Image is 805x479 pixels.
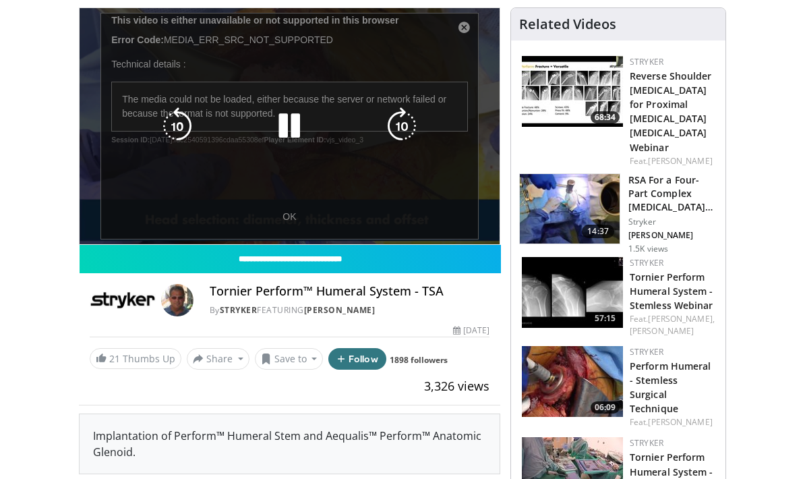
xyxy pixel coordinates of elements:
[630,313,715,337] div: Feat.
[628,230,717,241] p: [PERSON_NAME]
[522,346,623,417] a: 06:09
[648,416,712,428] a: [PERSON_NAME]
[628,244,668,254] p: 1.5K views
[630,155,715,167] div: Feat.
[630,360,711,415] a: Perform Humeral - Stemless Surgical Technique
[328,348,386,370] button: Follow
[591,312,620,325] span: 57:15
[630,416,715,428] div: Feat.
[520,174,620,244] img: df0f1406-0bb0-472e-a021-c1964535cf7e.150x105_q85_crop-smart_upscale.jpg
[109,352,120,365] span: 21
[630,325,694,337] a: [PERSON_NAME]
[80,8,500,244] video-js: Video Player
[630,437,663,449] a: Stryker
[648,155,712,167] a: [PERSON_NAME]
[210,304,489,316] div: By FEATURING
[255,348,324,370] button: Save to
[187,348,249,370] button: Share
[304,304,376,316] a: [PERSON_NAME]
[453,325,489,337] div: [DATE]
[630,346,663,358] a: Stryker
[522,257,623,328] a: 57:15
[390,354,448,366] a: 1898 followers
[630,56,663,67] a: Stryker
[522,56,623,127] img: 5590996b-cb48-4399-9e45-1e14765bb8fc.150x105_q85_crop-smart_upscale.jpg
[519,16,616,32] h4: Related Videos
[522,346,623,417] img: fd96287c-ce25-45fb-ab34-2dcfaf53e3ee.150x105_q85_crop-smart_upscale.jpg
[519,173,717,254] a: 14:37 RSA For a Four-Part Complex [MEDICAL_DATA] Utilizing Torn… Stryker [PERSON_NAME] 1.5K views
[630,271,713,312] a: Tornier Perform Humeral System - Stemless Webinar
[220,304,258,316] a: Stryker
[210,284,489,299] h4: Tornier Perform™ Humeral System - TSA
[628,217,717,227] p: Stryker
[161,284,193,316] img: Avatar
[424,378,489,394] span: 3,326 views
[80,414,500,474] div: Implantation of Perform™ Humeral Stem and Aequalis™ Perform™ Anatomic Glenoid.
[630,257,663,269] a: Stryker
[591,401,620,414] span: 06:09
[522,56,623,127] a: 68:34
[90,348,181,369] a: 21 Thumbs Up
[90,284,156,316] img: Stryker
[591,111,620,123] span: 68:34
[630,69,712,154] a: Reverse Shoulder [MEDICAL_DATA] for Proximal [MEDICAL_DATA] [MEDICAL_DATA] Webinar
[522,257,623,328] img: 3ae8161b-4f83-4edc-aac2-d9c3cbe12a04.150x105_q85_crop-smart_upscale.jpg
[628,173,717,214] h3: RSA For a Four-Part Complex [MEDICAL_DATA] Utilizing Torn…
[582,225,614,238] span: 14:37
[648,313,714,325] a: [PERSON_NAME],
